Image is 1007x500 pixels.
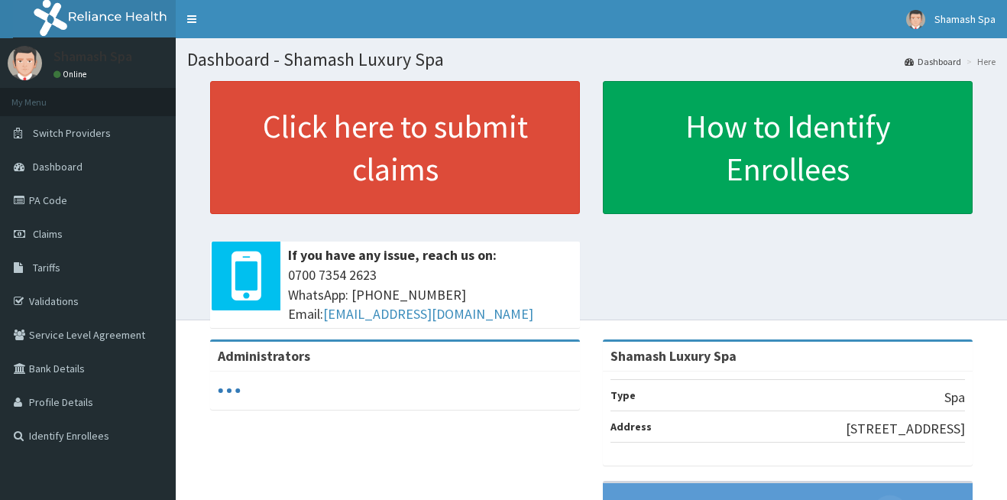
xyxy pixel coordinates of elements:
img: User Image [8,46,42,80]
a: [EMAIL_ADDRESS][DOMAIN_NAME] [323,305,533,323]
span: Dashboard [33,160,83,174]
p: Shamash Spa [53,50,132,63]
li: Here [963,55,996,68]
b: Administrators [218,347,310,365]
strong: Shamash Luxury Spa [610,347,737,365]
a: Click here to submit claims [210,81,580,214]
b: If you have any issue, reach us on: [288,246,497,264]
span: 0700 7354 2623 WhatsApp: [PHONE_NUMBER] Email: [288,265,572,324]
a: Online [53,69,90,80]
p: [STREET_ADDRESS] [846,419,965,439]
b: Type [610,388,636,402]
a: Dashboard [905,55,961,68]
span: Tariffs [33,261,60,274]
p: Spa [944,388,965,407]
h1: Dashboard - Shamash Luxury Spa [187,50,996,70]
span: Shamash Spa [934,12,996,26]
span: Switch Providers [33,126,111,140]
svg: audio-loading [218,379,241,402]
img: User Image [906,10,925,29]
b: Address [610,420,652,433]
a: How to Identify Enrollees [603,81,973,214]
span: Claims [33,227,63,241]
